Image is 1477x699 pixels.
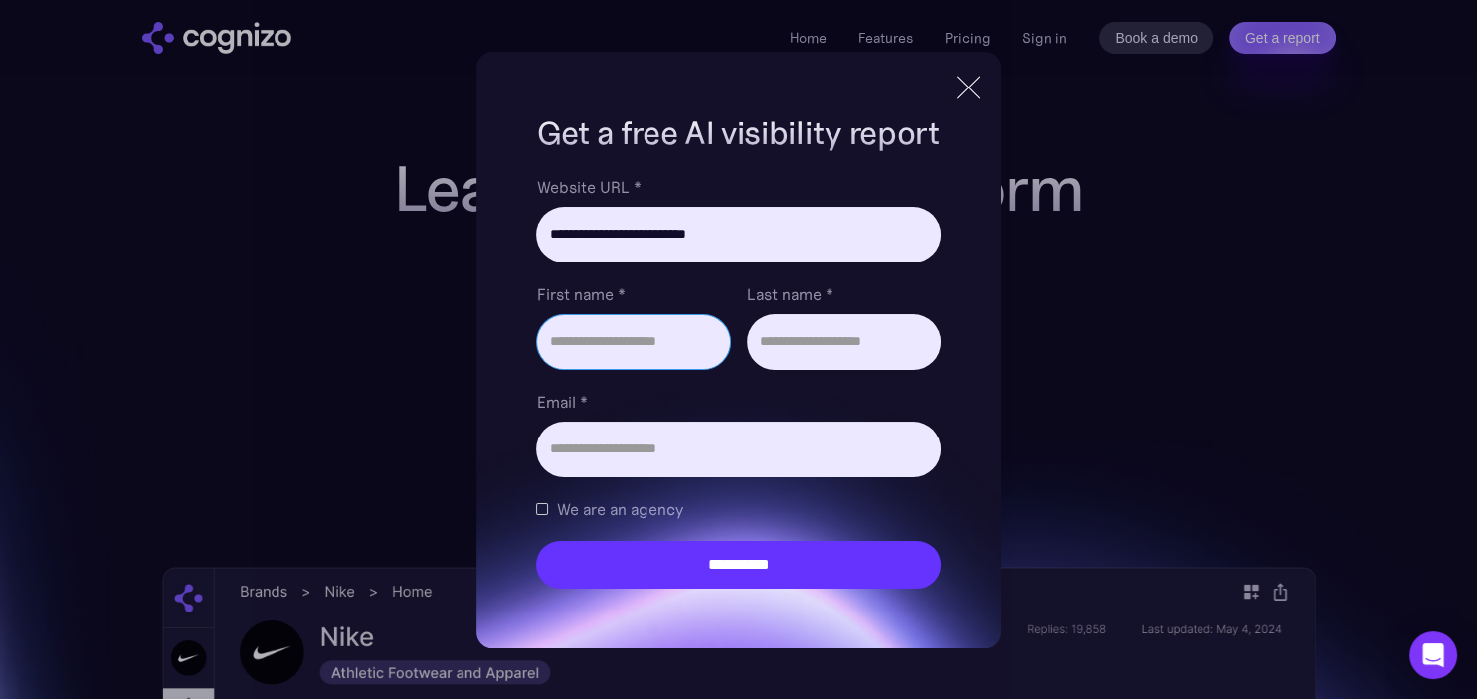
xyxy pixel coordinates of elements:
[536,111,940,155] h1: Get a free AI visibility report
[536,175,940,199] label: Website URL *
[536,282,730,306] label: First name *
[556,497,682,521] span: We are an agency
[536,390,940,414] label: Email *
[1409,631,1457,679] div: Open Intercom Messenger
[536,175,940,589] form: Brand Report Form
[747,282,941,306] label: Last name *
